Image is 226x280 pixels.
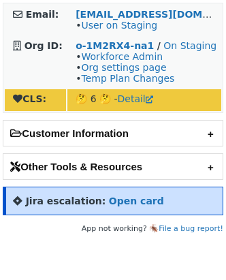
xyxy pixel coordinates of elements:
a: Workforce Admin [81,51,163,62]
a: o-1M2RX4-na1 [76,40,154,51]
h2: Customer Information [3,121,223,146]
strong: CLS: [13,93,46,104]
strong: Jira escalation: [26,196,106,206]
strong: Email: [26,9,59,20]
a: File a bug report! [159,224,223,233]
footer: App not working? 🪳 [3,222,223,236]
a: On Staging [163,40,216,51]
strong: / [157,40,161,51]
td: 🤔 6 🤔 - [67,89,221,111]
a: Detail [118,93,153,104]
strong: Org ID: [25,40,63,51]
span: • [76,20,157,31]
a: Open card [109,196,164,206]
a: Temp Plan Changes [81,73,174,84]
h2: Other Tools & Resources [3,154,223,179]
span: • • • [76,51,174,84]
a: Org settings page [81,62,166,73]
a: User on Staging [81,20,157,31]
